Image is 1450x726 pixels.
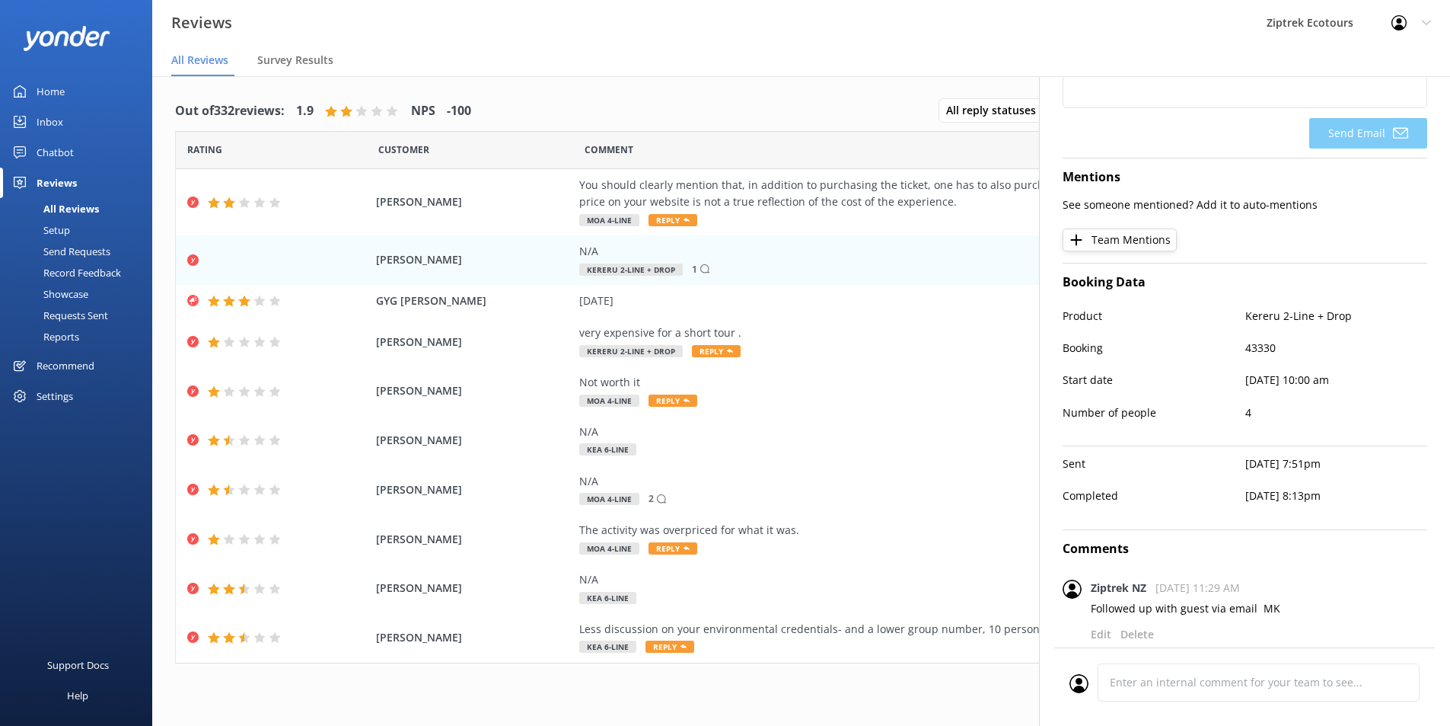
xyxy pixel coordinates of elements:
div: The activity was overpriced for what it was. [579,522,1272,539]
div: Reports [9,326,79,347]
span: All Reviews [171,53,228,68]
span: Moa 4-Line [579,214,639,226]
h4: NPS [411,101,435,121]
p: Completed [1063,488,1245,504]
span: Moa 4-Line [579,493,639,505]
span: [PERSON_NAME] [376,251,572,268]
a: Requests Sent [9,305,152,326]
h4: Comments [1063,539,1427,559]
div: You should clearly mention that, in addition to purchasing the ticket, one has to also purchase a... [579,177,1272,211]
span: [PERSON_NAME] [376,580,572,596]
span: Reply [692,345,741,357]
div: [DATE] [579,293,1272,309]
span: Reply [649,395,697,407]
div: N/A [579,473,1272,490]
img: user_profile.svg [1063,580,1082,599]
div: Settings [37,381,73,411]
div: Help [67,680,88,711]
span: Question [585,142,633,157]
span: [PERSON_NAME] [376,382,572,399]
span: Reply [645,641,694,653]
span: GYG [PERSON_NAME] [376,293,572,309]
div: Chatbot [37,137,74,168]
p: Number of people [1063,405,1245,421]
p: 4 [1245,405,1428,421]
a: All Reviews [9,198,152,219]
span: [PERSON_NAME] [376,531,572,548]
h3: Reviews [171,11,232,35]
p: 1 [692,262,697,277]
span: [PERSON_NAME] [376,334,572,350]
p: 43330 [1245,340,1428,357]
div: Not worth it [579,374,1272,391]
h4: Booking Data [1063,273,1427,293]
span: Kea 6-Line [579,592,636,604]
img: yonder-white-logo.png [23,26,110,51]
a: Reports [9,326,152,347]
span: Reply [649,214,697,226]
div: Send Requests [9,241,110,262]
p: Delete [1120,626,1154,643]
h4: 1.9 [296,101,314,121]
span: [PERSON_NAME] [376,193,572,210]
p: Edit [1091,626,1111,643]
p: Start date [1063,372,1245,389]
span: Kereru 2-Line + Drop [579,264,683,276]
p: Product [1063,308,1245,325]
h5: Ziptrek NZ [1091,580,1146,596]
span: [PERSON_NAME] [376,432,572,449]
span: Moa 4-Line [579,395,639,407]
p: [DATE] 7:51pm [1245,456,1428,472]
div: N/A [579,424,1272,440]
span: Reply [649,542,697,555]
span: [PERSON_NAME] [376,629,572,646]
span: Kea 6-Line [579,443,636,456]
button: Team Mentions [1063,229,1177,251]
p: 2 [649,491,654,506]
div: All Reviews [9,198,99,219]
a: Record Feedback [9,262,152,283]
p: Followed up with guest via email MK [1091,600,1427,617]
div: very expensive for a short tour . [579,325,1272,341]
div: Support Docs [47,650,109,680]
div: Requests Sent [9,305,108,326]
p: Kereru 2-Line + Drop [1245,308,1428,325]
img: user_profile.svg [1069,674,1088,693]
h4: Mentions [1063,168,1427,187]
p: See someone mentioned? Add it to auto-mentions [1063,197,1427,213]
span: Date [378,142,429,157]
a: Setup [9,219,152,241]
span: All reply statuses [946,102,1045,119]
div: Record Feedback [9,262,121,283]
span: Date [187,142,222,157]
span: Moa 4-Line [579,542,639,555]
div: Setup [9,219,70,241]
div: Inbox [37,107,63,137]
span: [PERSON_NAME] [376,481,572,498]
a: Send Requests [9,241,152,262]
p: Sent [1063,456,1245,472]
span: Kereru 2-Line + Drop [579,345,683,357]
span: Survey Results [257,53,333,68]
div: Less discussion on your environmental credentials- and a lower group number, 10 persons took too ... [579,621,1272,638]
p: [DATE] 10:00 am [1245,372,1428,389]
div: N/A [579,571,1272,588]
div: N/A [579,243,1272,260]
a: Showcase [9,283,152,305]
div: Home [37,76,65,107]
div: Recommend [37,350,94,381]
h4: Out of 332 reviews: [175,101,285,121]
p: Booking [1063,340,1245,357]
p: [DATE] 11:29 AM [1155,580,1240,596]
div: Reviews [37,168,77,198]
div: Showcase [9,283,88,305]
h4: -100 [447,101,471,121]
span: Kea 6-Line [579,641,636,653]
p: [DATE] 8:13pm [1245,488,1428,504]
